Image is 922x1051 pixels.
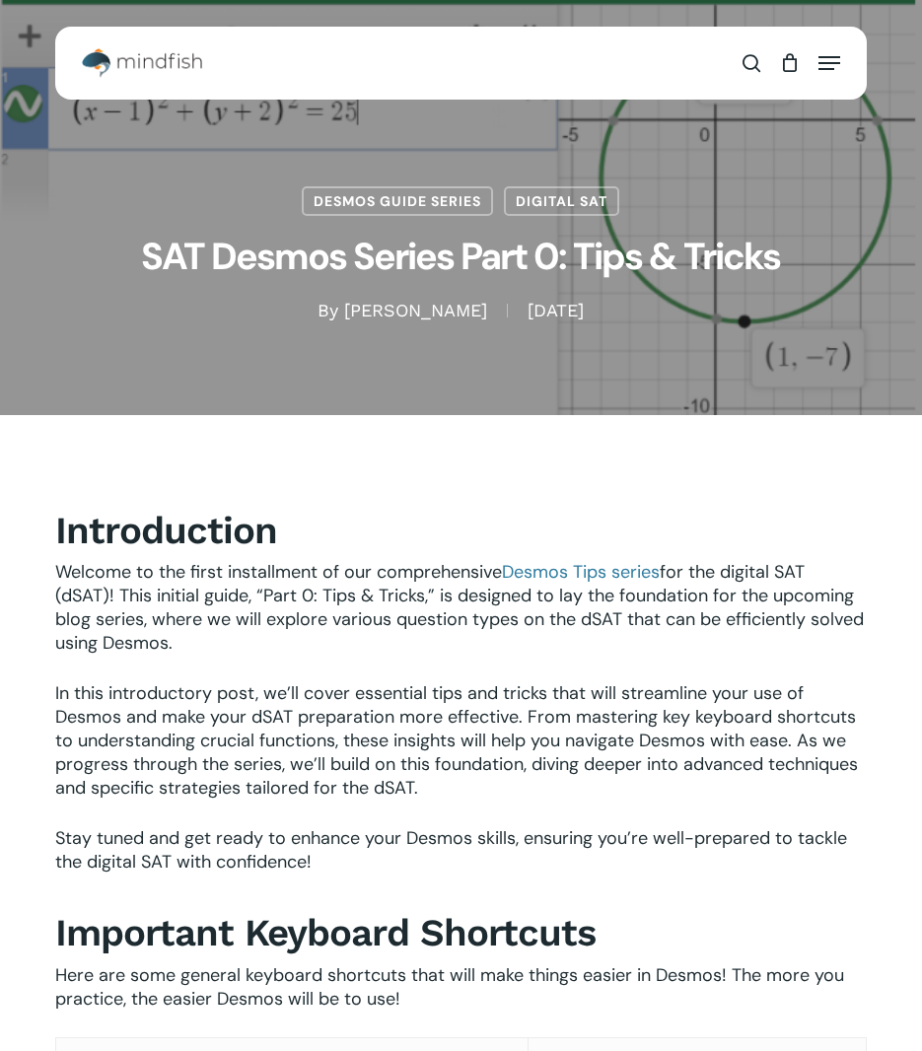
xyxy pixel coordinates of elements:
[818,53,840,73] a: Navigation Menu
[55,216,867,300] h1: SAT Desmos Series Part 0: Tips & Tricks
[55,963,844,1011] span: Here are some general keyboard shortcuts that will make things easier in Desmos! The more you pra...
[55,681,858,800] span: In this introductory post, we’ll cover essential tips and tricks that will streamline your use of...
[770,38,809,88] a: Cart
[55,910,596,954] strong: Important Keyboard Shortcuts
[82,48,202,78] img: Mindfish Test Prep & Academics
[55,508,277,552] b: Introduction
[344,300,487,320] a: [PERSON_NAME]
[502,560,660,584] a: Desmos Tips series
[507,304,603,317] span: [DATE]
[302,186,493,216] a: Desmos Guide Series
[318,304,338,317] span: By
[55,560,864,655] span: Welcome to the first installment of our comprehensive for the digital SAT (dSAT)! This initial gu...
[55,826,847,874] span: Stay tuned and get ready to enhance your Desmos skills, ensuring you’re well-prepared to tackle t...
[55,38,867,88] header: Main Menu
[504,186,619,216] a: Digital SAT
